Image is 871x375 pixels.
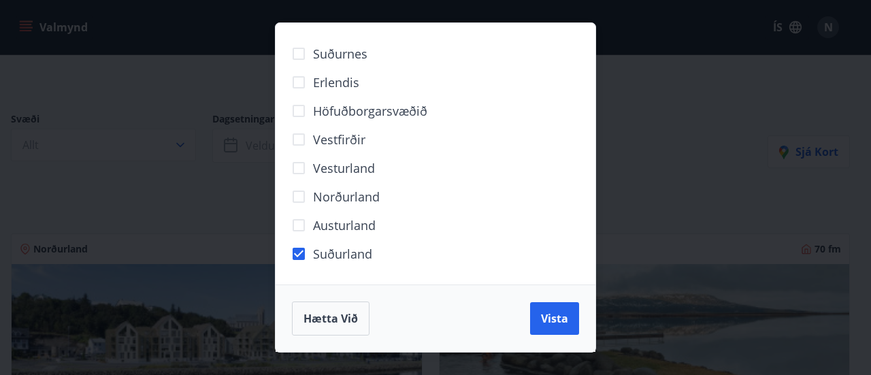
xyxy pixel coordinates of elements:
span: Vista [541,311,568,326]
span: Austurland [313,216,376,234]
span: Suðurnes [313,45,367,63]
button: Hætta við [292,301,369,336]
span: Vestfirðir [313,131,365,148]
span: Suðurland [313,245,372,263]
span: Höfuðborgarsvæðið [313,102,427,120]
span: Erlendis [313,74,359,91]
span: Norðurland [313,188,380,206]
span: Vesturland [313,159,375,177]
button: Vista [530,302,579,335]
span: Hætta við [303,311,358,326]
